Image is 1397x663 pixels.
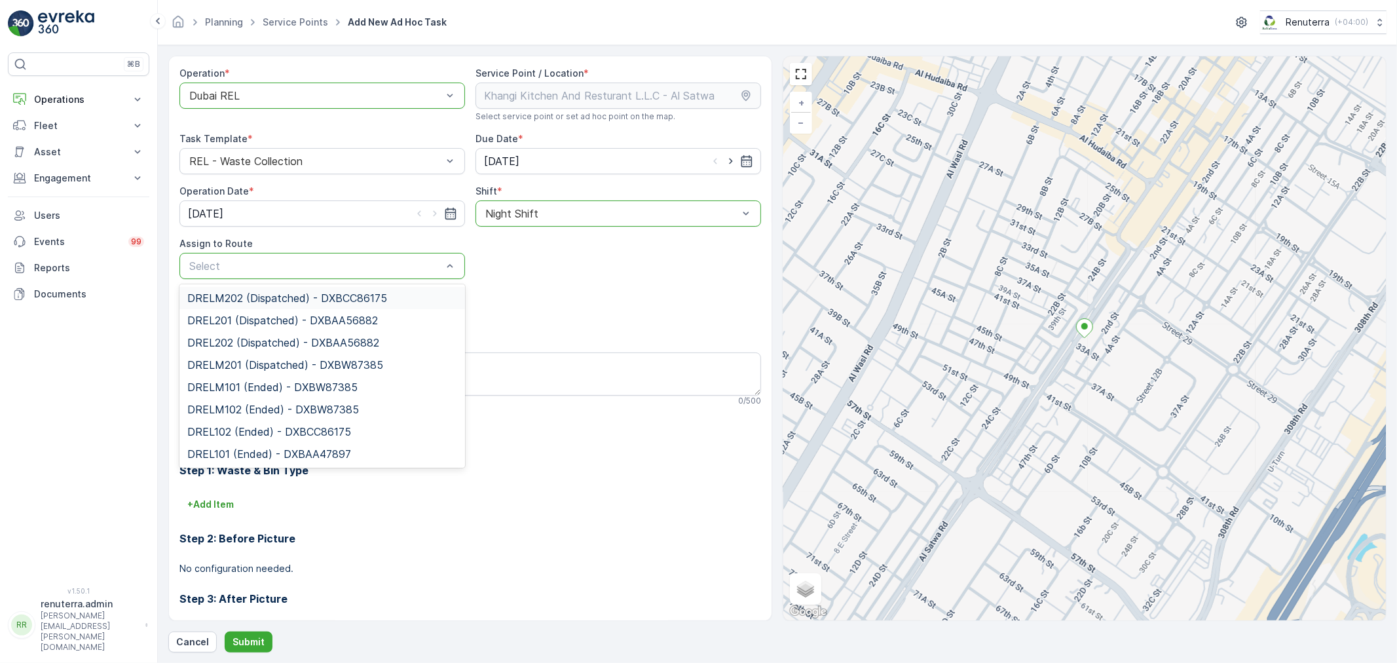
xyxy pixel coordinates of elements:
[187,292,387,304] span: DRELM202 (Dispatched) - DXBCC86175
[179,562,761,575] p: No configuration needed.
[179,67,225,79] label: Operation
[787,603,830,620] a: Open this area in Google Maps (opens a new window)
[179,494,242,515] button: +Add Item
[179,133,248,144] label: Task Template
[41,611,139,653] p: [PERSON_NAME][EMAIL_ADDRESS][PERSON_NAME][DOMAIN_NAME]
[8,597,149,653] button: RRrenuterra.admin[PERSON_NAME][EMAIL_ADDRESS][PERSON_NAME][DOMAIN_NAME]
[34,145,123,159] p: Asset
[187,314,378,326] span: DREL201 (Dispatched) - DXBAA56882
[34,93,123,106] p: Operations
[187,337,379,349] span: DREL202 (Dispatched) - DXBAA56882
[34,119,123,132] p: Fleet
[798,117,805,128] span: −
[189,258,442,274] p: Select
[187,498,234,511] p: + Add Item
[1335,17,1368,28] p: ( +04:00 )
[738,396,761,406] p: 0 / 500
[8,113,149,139] button: Fleet
[345,16,449,29] span: Add New Ad Hoc Task
[187,359,383,371] span: DRELM201 (Dispatched) - DXBW87385
[205,16,243,28] a: Planning
[791,113,811,132] a: Zoom Out
[41,597,139,611] p: renuterra.admin
[475,83,761,109] input: Khangi Kitchen And Resturant L.L.C - Al Satwa
[787,603,830,620] img: Google
[179,185,249,197] label: Operation Date
[187,381,358,393] span: DRELM101 (Ended) - DXBW87385
[179,238,253,249] label: Assign to Route
[8,281,149,307] a: Documents
[475,111,675,122] span: Select service point or set ad hoc point on the map.
[791,64,811,84] a: View Fullscreen
[475,67,584,79] label: Service Point / Location
[34,288,144,301] p: Documents
[475,185,497,197] label: Shift
[34,209,144,222] p: Users
[179,427,761,447] h2: Task Template Configuration
[38,10,94,37] img: logo_light-DOdMpM7g.png
[475,133,518,144] label: Due Date
[8,202,149,229] a: Users
[179,591,761,607] h3: Step 3: After Picture
[798,97,804,108] span: +
[1260,10,1387,34] button: Renuterra(+04:00)
[168,632,217,653] button: Cancel
[127,59,140,69] p: ⌘B
[263,16,328,28] a: Service Points
[225,632,272,653] button: Submit
[34,261,144,275] p: Reports
[8,10,34,37] img: logo
[791,575,820,603] a: Layers
[233,635,265,649] p: Submit
[179,200,465,227] input: dd/mm/yyyy
[179,531,761,546] h3: Step 2: Before Picture
[8,587,149,595] span: v 1.50.1
[11,615,32,635] div: RR
[8,229,149,255] a: Events99
[131,237,141,247] p: 99
[8,165,149,191] button: Engagement
[1286,16,1330,29] p: Renuterra
[791,93,811,113] a: Zoom In
[8,86,149,113] button: Operations
[176,635,209,649] p: Cancel
[8,139,149,165] button: Asset
[34,172,123,185] p: Engagement
[34,235,121,248] p: Events
[8,255,149,281] a: Reports
[187,404,359,415] span: DRELM102 (Ended) - DXBW87385
[475,148,761,174] input: dd/mm/yyyy
[187,426,351,438] span: DREL102 (Ended) - DXBCC86175
[1260,15,1280,29] img: Screenshot_2024-07-26_at_13.33.01.png
[179,463,761,478] h3: Step 1: Waste & Bin Type
[187,448,351,460] span: DREL101 (Ended) - DXBAA47897
[171,20,185,31] a: Homepage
